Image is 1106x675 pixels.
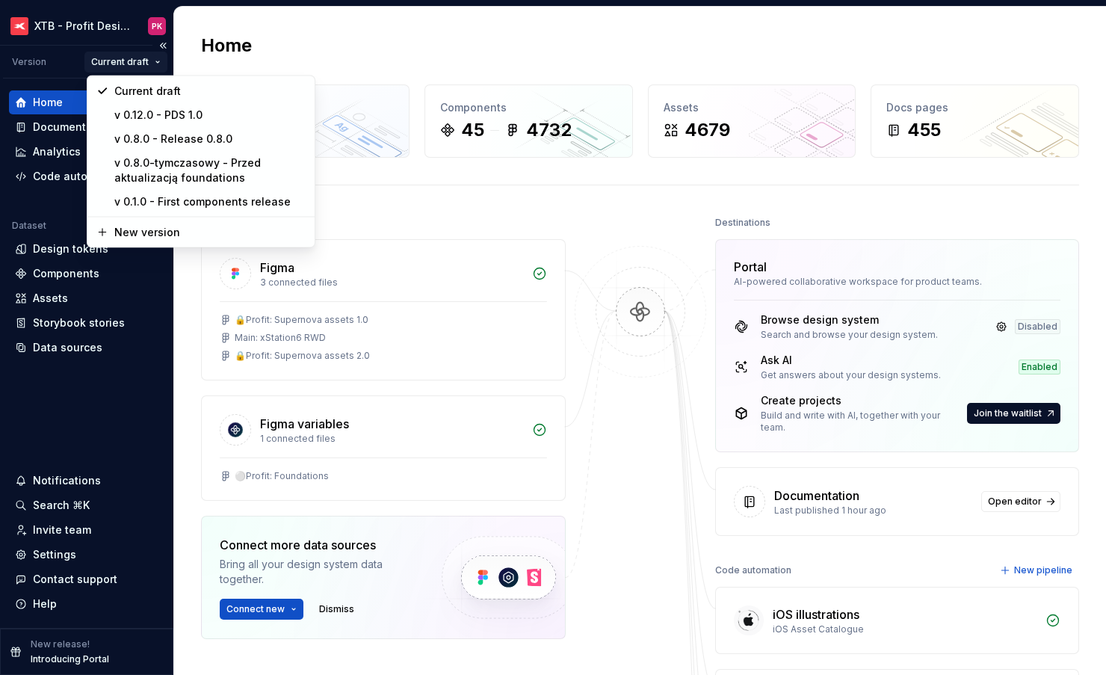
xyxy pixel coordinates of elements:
[114,108,306,123] div: v 0.12.0 - PDS 1.0
[114,84,306,99] div: Current draft
[114,155,306,185] div: v 0.8.0-tymczasowy - Przed aktualizacją foundations
[114,132,306,147] div: v 0.8.0 - Release 0.8.0
[114,194,306,209] div: v 0.1.0 - First components release
[114,225,306,240] div: New version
